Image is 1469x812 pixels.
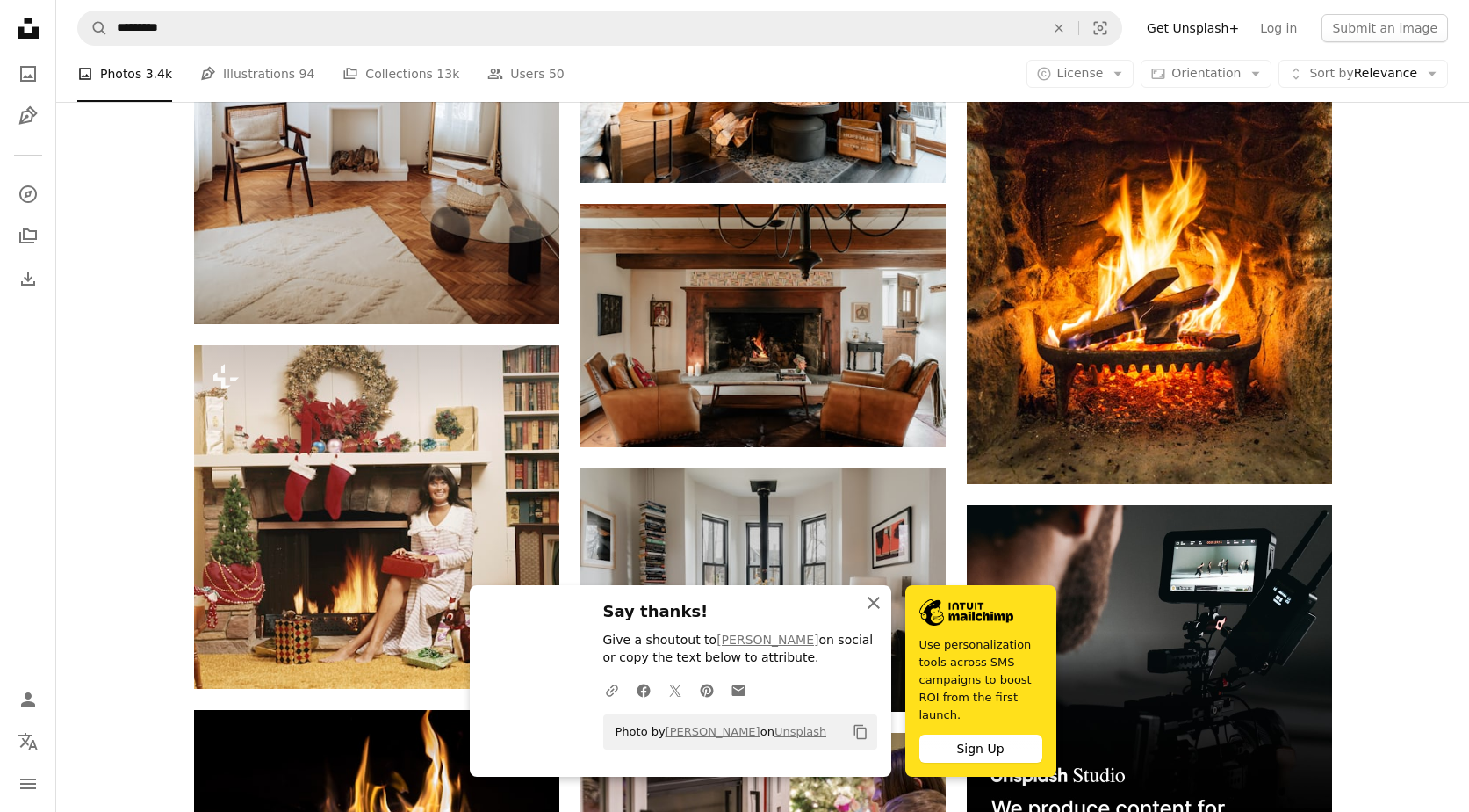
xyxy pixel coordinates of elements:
a: Share on Twitter [659,672,691,707]
form: Find visuals sitewide [77,11,1122,46]
a: Illustrations 94 [200,46,314,102]
span: 50 [549,64,565,83]
span: 13k [436,64,459,83]
a: Download History [11,261,46,296]
button: Menu [11,766,46,801]
a: Users 50 [487,46,565,102]
span: Orientation [1171,66,1241,80]
h3: Say thanks! [603,599,877,625]
a: Share on Facebook [628,672,659,707]
p: Give a shoutout to on social or copy the text below to attribute. [603,632,877,667]
img: a woman sitting in front of a fire place holding presents [194,345,559,689]
a: Log in [1249,14,1307,42]
a: [PERSON_NAME] [666,725,760,738]
a: Share over email [723,672,754,707]
span: License [1057,66,1104,80]
button: Language [11,724,46,759]
a: Home — Unsplash [11,11,46,49]
a: Get Unsplash+ [1136,14,1249,42]
a: a living room filled with furniture and a fire place [580,582,946,598]
button: Copy to clipboard [846,717,875,747]
a: Collections [11,219,46,254]
span: Use personalization tools across SMS campaigns to boost ROI from the first launch. [919,636,1042,724]
a: Illustrations [11,98,46,134]
img: a living room filled with furniture and a fire place [580,468,946,712]
button: License [1026,60,1134,88]
span: 94 [299,64,315,83]
a: a woman sitting in front of a fire place holding presents [194,509,559,525]
button: Clear [1040,11,1078,45]
img: file-1690386555781-336d1949dad1image [919,599,1013,626]
button: Search Unsplash [78,11,108,45]
a: Log in / Sign up [11,682,46,717]
button: Visual search [1079,11,1121,45]
span: Relevance [1309,65,1417,83]
a: burning wood in fire pit [967,201,1332,217]
a: [PERSON_NAME] [716,633,818,647]
a: Photos [11,56,46,91]
a: A living room filled with furniture and a fire place [580,317,946,333]
button: Orientation [1141,60,1271,88]
img: A living room filled with furniture and a fire place [580,204,946,447]
a: Unsplash [774,725,826,738]
a: Use personalization tools across SMS campaigns to boost ROI from the first launch.Sign Up [905,585,1056,777]
div: Sign Up [919,735,1042,763]
span: Sort by [1309,66,1353,80]
button: Sort byRelevance [1278,60,1448,88]
a: Explore [11,177,46,212]
a: Share on Pinterest [691,672,723,707]
button: Submit an image [1321,14,1448,42]
a: Collections 13k [342,46,459,102]
span: Photo by on [607,718,827,746]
